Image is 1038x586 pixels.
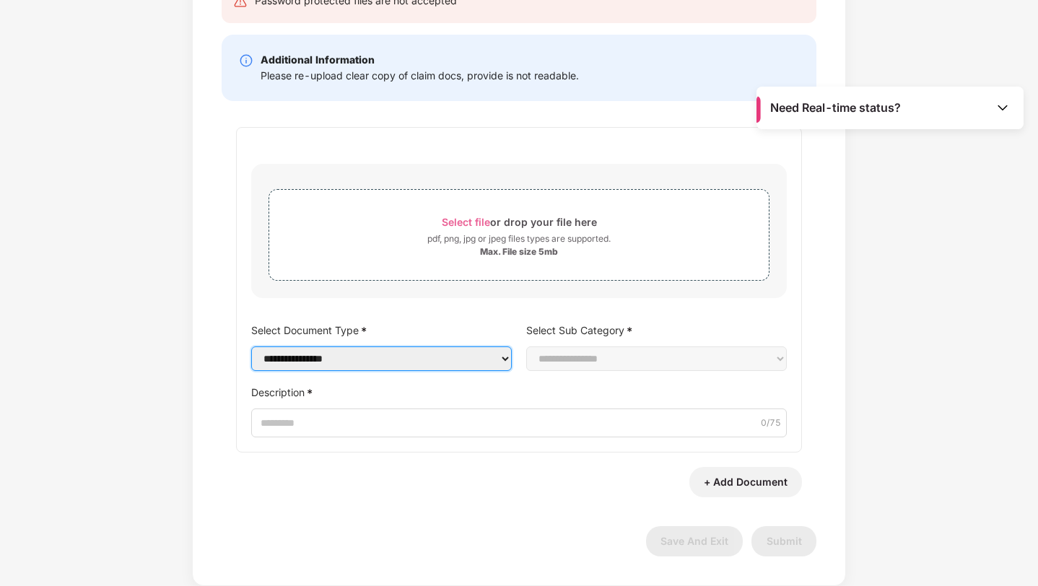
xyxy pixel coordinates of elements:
[995,100,1010,115] img: Toggle Icon
[269,201,769,269] span: Select fileor drop your file herepdf, png, jpg or jpeg files types are supported.Max. File size 5mb
[767,535,802,547] span: Submit
[427,232,611,246] div: pdf, png, jpg or jpeg files types are supported.
[526,320,787,341] label: Select Sub Category
[251,382,787,403] label: Description
[442,216,490,228] span: Select file
[660,535,728,547] span: Save And Exit
[770,100,901,115] span: Need Real-time status?
[646,526,743,556] button: Save And Exit
[761,416,781,430] span: 0 /75
[251,320,512,341] label: Select Document Type
[239,53,253,68] img: svg+xml;base64,PHN2ZyBpZD0iSW5mby0yMHgyMCIgeG1sbnM9Imh0dHA6Ly93d3cudzMub3JnLzIwMDAvc3ZnIiB3aWR0aD...
[261,53,375,66] b: Additional Information
[442,212,597,232] div: or drop your file here
[751,526,816,556] button: Submit
[689,467,802,497] button: + Add Document
[480,246,558,258] div: Max. File size 5mb
[261,68,579,84] div: Please re-upload clear copy of claim docs, provide is not readable.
